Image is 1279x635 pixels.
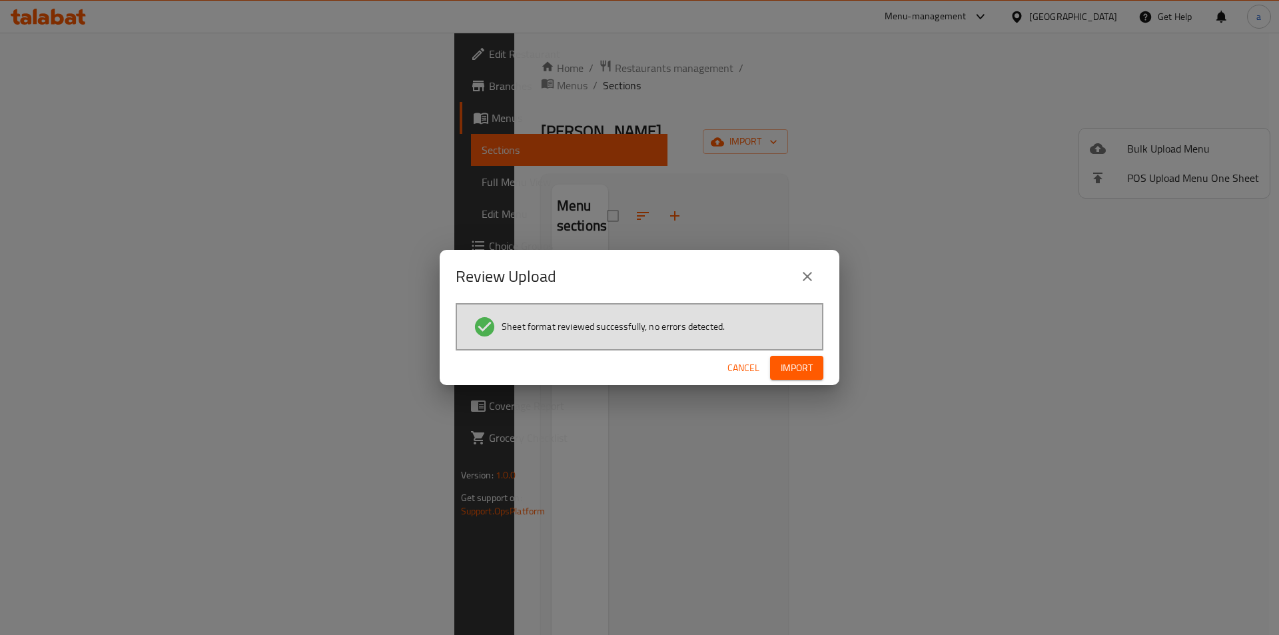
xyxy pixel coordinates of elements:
[781,360,813,376] span: Import
[770,356,823,380] button: Import
[456,266,556,287] h2: Review Upload
[722,356,765,380] button: Cancel
[727,360,759,376] span: Cancel
[502,320,725,333] span: Sheet format reviewed successfully, no errors detected.
[791,261,823,293] button: close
